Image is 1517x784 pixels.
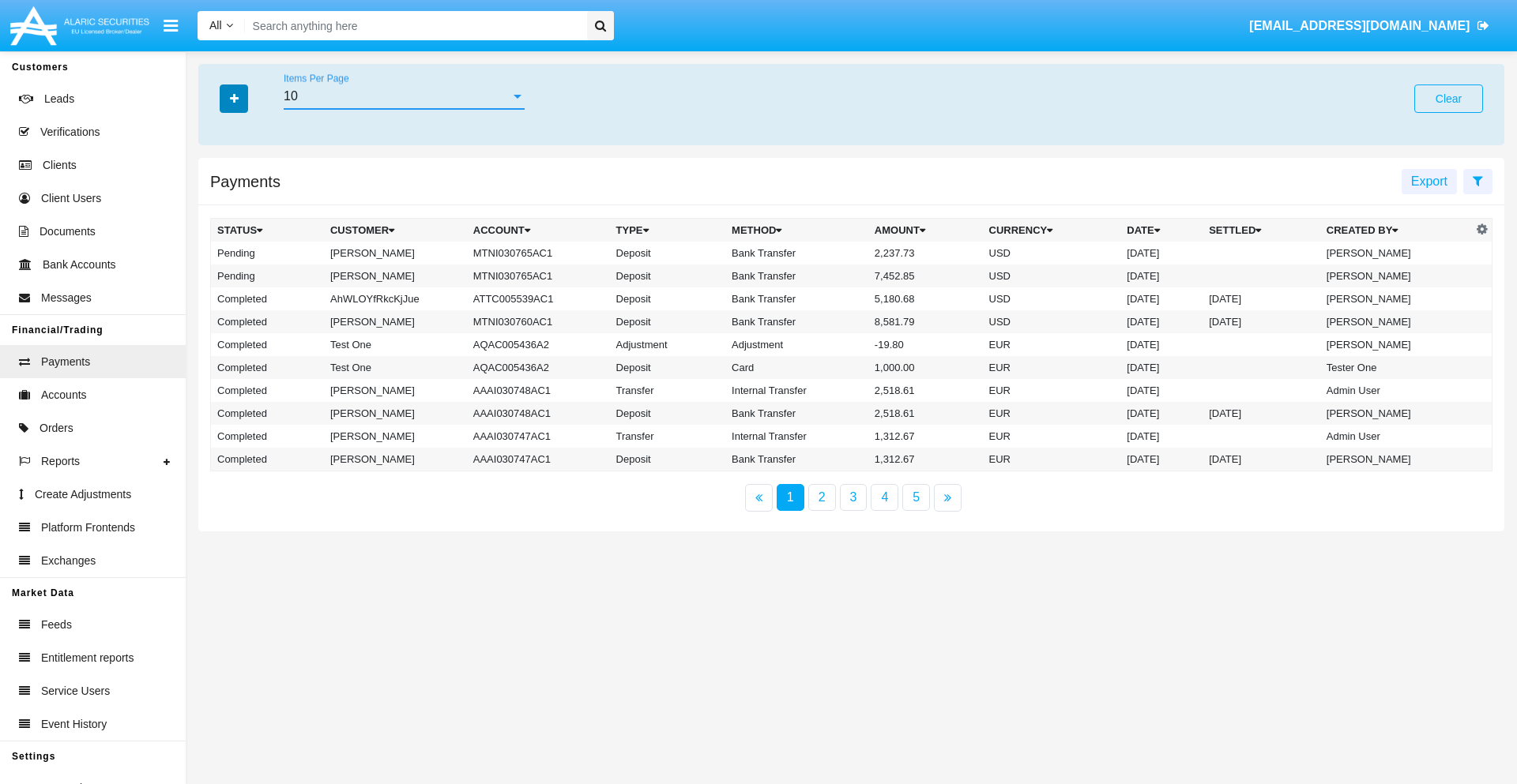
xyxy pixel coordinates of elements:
span: Documents [40,223,96,240]
td: [PERSON_NAME] [324,264,467,287]
span: Exchanges [41,553,96,569]
td: USD [983,287,1121,310]
span: 10 [284,89,298,103]
td: Bank Transfer [725,448,868,471]
td: AhWLOYfRkcKjJue [324,287,467,310]
td: Adjustment [725,333,868,356]
td: MTNI030760AC1 [467,310,610,333]
td: Bank Transfer [725,264,868,287]
span: [EMAIL_ADDRESS][DOMAIN_NAME] [1249,19,1470,32]
td: USD [983,242,1121,264]
td: [DATE] [1120,287,1203,310]
td: 1,000.00 [868,356,983,379]
td: Internal Transfer [725,425,868,448]
td: [DATE] [1203,310,1320,333]
td: [PERSON_NAME] [324,310,467,333]
td: EUR [983,379,1121,402]
span: Entitlement reports [41,650,134,666]
td: 2,518.61 [868,379,983,402]
td: Bank Transfer [725,402,868,425]
span: Event History [41,716,107,733]
input: Search [245,11,582,40]
td: Card [725,356,868,379]
span: Leads [44,91,74,107]
span: Verifications [40,124,100,141]
span: Payments [41,354,90,370]
span: Create Adjustments [35,486,131,503]
span: All [209,19,222,32]
td: EUR [983,425,1121,448]
span: Bank Accounts [43,257,116,273]
td: AAAI030748AC1 [467,379,610,402]
td: Pending [211,264,324,287]
td: Transfer [610,379,726,402]
td: [DATE] [1120,242,1203,264]
td: 1,312.67 [868,448,983,471]
td: Test One [324,333,467,356]
td: [PERSON_NAME] [1320,242,1473,264]
td: [PERSON_NAME] [1320,333,1473,356]
a: 3 [840,484,868,511]
td: Deposit [610,448,726,471]
td: Pending [211,242,324,264]
span: Reports [41,453,80,470]
span: Accounts [41,387,87,403]
button: Export [1402,169,1457,194]
td: ATTC005539AC1 [467,287,610,310]
td: USD [983,264,1121,287]
td: 5,180.68 [868,287,983,310]
td: Deposit [610,402,726,425]
td: [DATE] [1120,310,1203,333]
td: AAAI030748AC1 [467,402,610,425]
span: Platform Frontends [41,520,135,536]
td: Test One [324,356,467,379]
td: [PERSON_NAME] [324,242,467,264]
td: Completed [211,356,324,379]
a: [EMAIL_ADDRESS][DOMAIN_NAME] [1242,4,1497,48]
td: Internal Transfer [725,379,868,402]
th: Method [725,219,868,242]
th: Date [1120,219,1203,242]
td: [DATE] [1120,356,1203,379]
th: Type [610,219,726,242]
td: Transfer [610,425,726,448]
td: Completed [211,333,324,356]
td: EUR [983,402,1121,425]
td: [PERSON_NAME] [324,379,467,402]
td: [DATE] [1120,333,1203,356]
td: Bank Transfer [725,242,868,264]
th: Created By [1320,219,1473,242]
td: [DATE] [1203,402,1320,425]
td: Deposit [610,287,726,310]
td: Admin User [1320,425,1473,448]
th: Status [211,219,324,242]
td: Bank Transfer [725,287,868,310]
td: Completed [211,402,324,425]
td: [DATE] [1120,448,1203,471]
td: Deposit [610,242,726,264]
td: Admin User [1320,379,1473,402]
span: Export [1411,174,1447,188]
td: AQAC005436A2 [467,333,610,356]
a: 5 [902,484,930,511]
td: 7,452.85 [868,264,983,287]
td: 2,518.61 [868,402,983,425]
span: Feeds [41,617,72,633]
td: [DATE] [1203,448,1320,471]
td: [PERSON_NAME] [1320,264,1473,287]
nav: paginator [198,484,1504,512]
td: [DATE] [1120,264,1203,287]
span: Client Users [41,190,101,207]
td: [PERSON_NAME] [324,402,467,425]
td: [DATE] [1120,425,1203,448]
a: All [198,17,245,34]
td: 1,312.67 [868,425,983,448]
th: Customer [324,219,467,242]
td: [DATE] [1120,379,1203,402]
td: [PERSON_NAME] [1320,310,1473,333]
span: Service Users [41,683,110,700]
span: Orders [40,420,73,437]
a: 4 [871,484,898,511]
td: EUR [983,448,1121,471]
span: Clients [43,157,77,174]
